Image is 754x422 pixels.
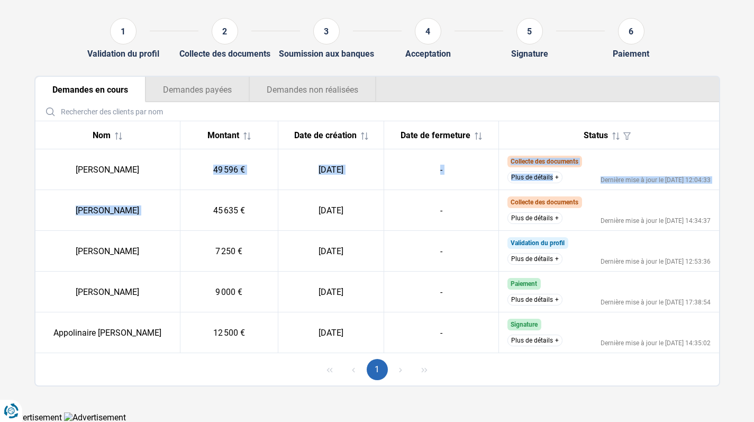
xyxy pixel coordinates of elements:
[384,231,499,272] td: -
[601,299,711,306] div: Dernière mise à jour le [DATE] 17:38:54
[93,130,111,140] span: Nom
[278,272,384,312] td: [DATE]
[390,359,411,380] button: Next Page
[180,149,278,190] td: 49 596 €
[180,231,278,272] td: 7 250 €
[507,335,562,346] button: Plus de détails
[414,359,435,380] button: Last Page
[511,280,537,288] span: Paiement
[384,190,499,231] td: -
[278,149,384,190] td: [DATE]
[516,18,543,44] div: 5
[35,190,180,231] td: [PERSON_NAME]
[313,18,340,44] div: 3
[601,258,711,265] div: Dernière mise à jour le [DATE] 12:53:36
[319,359,340,380] button: First Page
[384,312,499,353] td: -
[180,312,278,353] td: 12 500 €
[384,272,499,312] td: -
[110,18,137,44] div: 1
[212,18,238,44] div: 2
[180,272,278,312] td: 9 000 €
[405,49,451,59] div: Acceptation
[35,312,180,353] td: Appolinaire [PERSON_NAME]
[278,231,384,272] td: [DATE]
[415,18,441,44] div: 4
[278,190,384,231] td: [DATE]
[511,321,538,328] span: Signature
[511,199,578,206] span: Collecte des documents
[35,149,180,190] td: [PERSON_NAME]
[584,130,608,140] span: Status
[279,49,374,59] div: Soumission aux banques
[35,272,180,312] td: [PERSON_NAME]
[507,212,562,224] button: Plus de détails
[249,77,376,102] button: Demandes non réalisées
[180,190,278,231] td: 45 635 €
[179,49,270,59] div: Collecte des documents
[294,130,357,140] span: Date de création
[507,294,562,306] button: Plus de détails
[613,49,649,59] div: Paiement
[35,231,180,272] td: [PERSON_NAME]
[601,218,711,224] div: Dernière mise à jour le [DATE] 14:34:37
[384,149,499,190] td: -
[601,177,711,183] div: Dernière mise à jour le [DATE] 12:04:33
[35,77,146,102] button: Demandes en cours
[40,102,715,121] input: Rechercher des clients par nom
[511,158,578,165] span: Collecte des documents
[618,18,644,44] div: 6
[207,130,239,140] span: Montant
[401,130,470,140] span: Date de fermeture
[367,359,388,380] button: Page 1
[278,312,384,353] td: [DATE]
[343,359,364,380] button: Previous Page
[87,49,159,59] div: Validation du profil
[507,253,562,265] button: Plus de détails
[511,239,565,247] span: Validation du profil
[146,77,249,102] button: Demandes payées
[507,172,562,183] button: Plus de détails
[601,340,711,346] div: Dernière mise à jour le [DATE] 14:35:02
[511,49,548,59] div: Signature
